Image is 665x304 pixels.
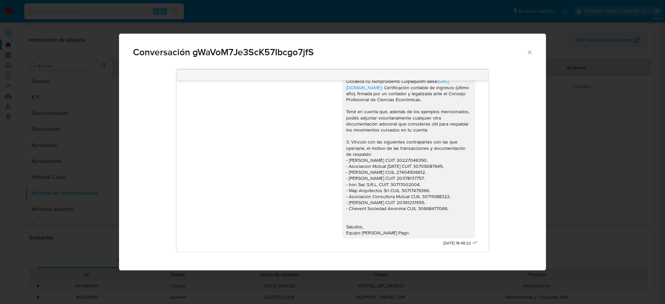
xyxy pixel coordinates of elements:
[443,240,471,246] span: [DATE] 18:48:22
[119,34,546,271] div: Comunicación
[133,48,526,57] span: Conversación gWaVoM7Je3ScK57Ibcgo7jfS
[526,49,532,55] button: Cerrar
[346,78,449,91] a: [URL][DOMAIN_NAME]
